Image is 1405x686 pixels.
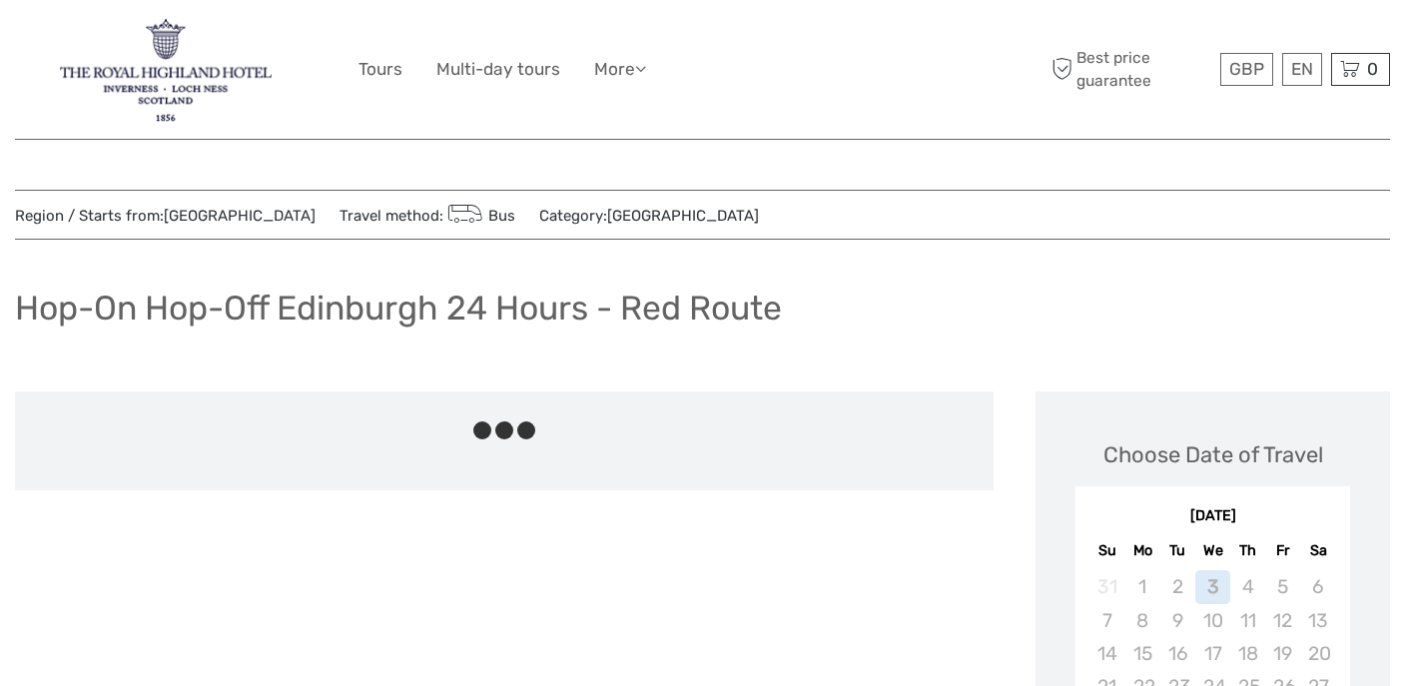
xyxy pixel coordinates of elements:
div: Not available Friday, September 5th, 2025 [1265,570,1300,603]
div: Not available Tuesday, September 9th, 2025 [1160,604,1195,637]
div: Not available Thursday, September 11th, 2025 [1230,604,1265,637]
div: Not available Tuesday, September 16th, 2025 [1160,637,1195,670]
div: [DATE] [1075,506,1350,527]
div: Not available Monday, September 1st, 2025 [1125,570,1160,603]
div: Sa [1300,537,1335,564]
a: Multi-day tours [436,55,560,84]
a: [GEOGRAPHIC_DATA] [164,207,316,225]
a: [GEOGRAPHIC_DATA] [607,207,759,225]
div: Tu [1160,537,1195,564]
div: Not available Wednesday, September 10th, 2025 [1195,604,1230,637]
div: Choose Date of Travel [1103,439,1323,470]
h1: Hop-On Hop-Off Edinburgh 24 Hours - Red Route [15,288,782,329]
div: Not available Saturday, September 20th, 2025 [1300,637,1335,670]
span: GBP [1229,59,1264,79]
div: Not available Saturday, September 13th, 2025 [1300,604,1335,637]
div: Mo [1125,537,1160,564]
div: Not available Sunday, August 31st, 2025 [1089,570,1124,603]
img: 969-e8673f68-c1db-4b2b-ae71-abcd84226628_logo_big.jpg [60,15,272,124]
span: Travel method: [340,201,515,229]
div: Not available Friday, September 19th, 2025 [1265,637,1300,670]
div: Not available Thursday, September 18th, 2025 [1230,637,1265,670]
div: Not available Monday, September 8th, 2025 [1125,604,1160,637]
div: Fr [1265,537,1300,564]
a: Tours [358,55,402,84]
div: EN [1282,53,1322,86]
span: Category: [539,206,759,227]
span: Region / Starts from: [15,206,316,227]
div: Not available Sunday, September 14th, 2025 [1089,637,1124,670]
div: Su [1089,537,1124,564]
span: Best price guarantee [1047,47,1215,91]
div: We [1195,537,1230,564]
div: Not available Friday, September 12th, 2025 [1265,604,1300,637]
div: Not available Monday, September 15th, 2025 [1125,637,1160,670]
div: Not available Wednesday, September 3rd, 2025 [1195,570,1230,603]
a: More [594,55,646,84]
div: Th [1230,537,1265,564]
div: Not available Saturday, September 6th, 2025 [1300,570,1335,603]
div: Not available Sunday, September 7th, 2025 [1089,604,1124,637]
div: Not available Thursday, September 4th, 2025 [1230,570,1265,603]
div: Not available Tuesday, September 2nd, 2025 [1160,570,1195,603]
span: 0 [1364,59,1381,79]
div: Not available Wednesday, September 17th, 2025 [1195,637,1230,670]
a: Bus [443,207,515,225]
